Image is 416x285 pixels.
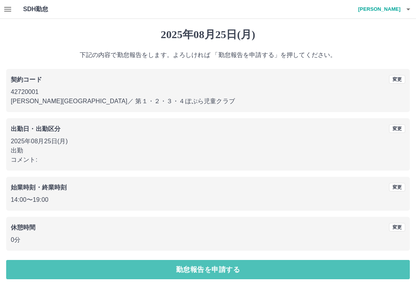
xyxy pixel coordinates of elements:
button: 変更 [389,124,405,133]
p: [PERSON_NAME][GEOGRAPHIC_DATA] ／ 第１・２・３・４ぽぷら児童クラブ [11,97,405,106]
p: コメント: [11,155,405,164]
b: 始業時刻・終業時刻 [11,184,67,191]
button: 変更 [389,75,405,84]
p: 2025年08月25日(月) [11,137,405,146]
h1: 2025年08月25日(月) [6,28,410,41]
p: 0分 [11,235,405,245]
p: 14:00 〜 19:00 [11,195,405,205]
b: 出勤日・出勤区分 [11,126,60,132]
button: 変更 [389,183,405,191]
button: 勤怠報告を申請する [6,260,410,279]
p: 42720001 [11,87,405,97]
p: 下記の内容で勤怠報告をします。よろしければ 「勤怠報告を申請する」を押してください。 [6,50,410,60]
button: 変更 [389,223,405,231]
p: 出勤 [11,146,405,155]
b: 契約コード [11,76,42,83]
b: 休憩時間 [11,224,36,231]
